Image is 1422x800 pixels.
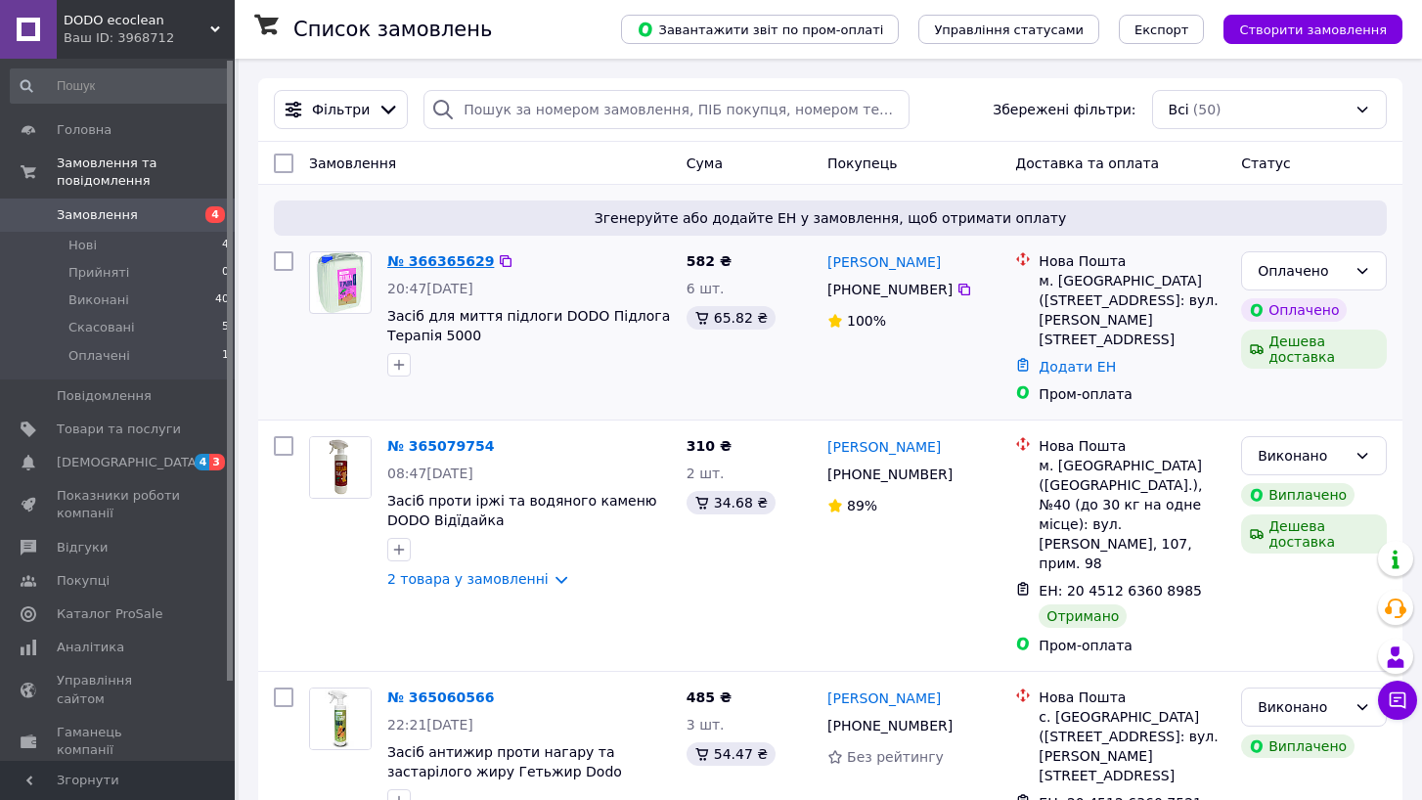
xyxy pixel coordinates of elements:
div: Дешева доставка [1241,514,1387,554]
div: Дешева доставка [1241,330,1387,369]
div: Нова Пошта [1039,436,1225,456]
img: Фото товару [310,437,371,498]
div: Виконано [1258,445,1347,467]
a: 2 товара у замовленні [387,571,549,587]
span: Cума [687,156,723,171]
div: Ваш ID: 3968712 [64,29,235,47]
div: Оплачено [1258,260,1347,282]
span: Товари та послуги [57,421,181,438]
a: № 366365629 [387,253,494,269]
span: ЕН: 20 4512 6360 8985 [1039,583,1202,599]
span: 0 [222,264,229,282]
div: Нова Пошта [1039,688,1225,707]
a: Створити замовлення [1204,21,1402,36]
div: м. [GEOGRAPHIC_DATA] ([STREET_ADDRESS]: вул. [PERSON_NAME][STREET_ADDRESS] [1039,271,1225,349]
span: 100% [847,313,886,329]
span: 2 шт. [687,466,725,481]
span: Без рейтингу [847,749,944,765]
span: 08:47[DATE] [387,466,473,481]
span: 4 [222,237,229,254]
a: № 365060566 [387,689,494,705]
div: Виплачено [1241,483,1355,507]
a: [PERSON_NAME] [827,437,941,457]
span: Доставка та оплата [1015,156,1159,171]
span: [DEMOGRAPHIC_DATA] [57,454,201,471]
div: [PHONE_NUMBER] [823,712,956,739]
span: Замовлення [57,206,138,224]
div: Отримано [1039,604,1127,628]
button: Створити замовлення [1223,15,1402,44]
span: 40 [215,291,229,309]
span: Аналітика [57,639,124,656]
span: 89% [847,498,877,513]
a: [PERSON_NAME] [827,252,941,272]
span: 310 ₴ [687,438,732,454]
button: Завантажити звіт по пром-оплаті [621,15,899,44]
span: 3 шт. [687,717,725,733]
span: Управління сайтом [57,672,181,707]
span: Створити замовлення [1239,22,1387,37]
div: с. [GEOGRAPHIC_DATA] ([STREET_ADDRESS]: вул. [PERSON_NAME][STREET_ADDRESS] [1039,707,1225,785]
span: Замовлення [309,156,396,171]
button: Чат з покупцем [1378,681,1417,720]
span: DODO ecoclean [64,12,210,29]
a: [PERSON_NAME] [827,689,941,708]
a: Фото товару [309,436,372,499]
div: 65.82 ₴ [687,306,776,330]
span: 22:21[DATE] [387,717,473,733]
a: Засіб для миття підлоги DODO Підлога Терапія 5000 [387,308,670,343]
span: Нові [68,237,97,254]
a: Додати ЕН [1039,359,1116,375]
span: 4 [205,206,225,223]
span: 6 шт. [687,281,725,296]
div: Нова Пошта [1039,251,1225,271]
span: Показники роботи компанії [57,487,181,522]
span: 5 [222,319,229,336]
span: Статус [1241,156,1291,171]
span: Експорт [1134,22,1189,37]
span: Повідомлення [57,387,152,405]
span: Покупець [827,156,897,171]
span: 4 [195,454,210,470]
span: Управління статусами [934,22,1084,37]
div: Виплачено [1241,734,1355,758]
span: Прийняті [68,264,129,282]
div: [PHONE_NUMBER] [823,276,956,303]
img: Фото товару [316,252,365,313]
a: Засіб проти іржі та водяного каменю DODO Відїдайка [387,493,657,528]
span: Виконані [68,291,129,309]
span: 3 [209,454,225,470]
input: Пошук за номером замовлення, ПІБ покупця, номером телефону, Email, номером накладної [423,90,910,129]
img: Фото товару [310,689,371,749]
div: [PHONE_NUMBER] [823,461,956,488]
div: Оплачено [1241,298,1347,322]
span: Збережені фільтри: [993,100,1135,119]
span: Гаманець компанії [57,724,181,759]
input: Пошук [10,68,231,104]
span: 20:47[DATE] [387,281,473,296]
span: Каталог ProSale [57,605,162,623]
span: Покупці [57,572,110,590]
span: 485 ₴ [687,689,732,705]
div: Пром-оплата [1039,636,1225,655]
span: Згенеруйте або додайте ЕН у замовлення, щоб отримати оплату [282,208,1379,228]
div: Пром-оплата [1039,384,1225,404]
span: Оплачені [68,347,130,365]
span: Головна [57,121,111,139]
span: Завантажити звіт по пром-оплаті [637,21,883,38]
span: Скасовані [68,319,135,336]
span: (50) [1193,102,1222,117]
div: Виконано [1258,696,1347,718]
button: Управління статусами [918,15,1099,44]
span: Фільтри [312,100,370,119]
span: 582 ₴ [687,253,732,269]
div: 54.47 ₴ [687,742,776,766]
span: Відгуки [57,539,108,556]
a: № 365079754 [387,438,494,454]
a: Засіб антижир проти нагару та застарілого жиру Гетьжир Dodo [387,744,622,779]
div: м. [GEOGRAPHIC_DATA] ([GEOGRAPHIC_DATA].), №40 (до 30 кг на одне місце): вул. [PERSON_NAME], 107,... [1039,456,1225,573]
span: Всі [1169,100,1189,119]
